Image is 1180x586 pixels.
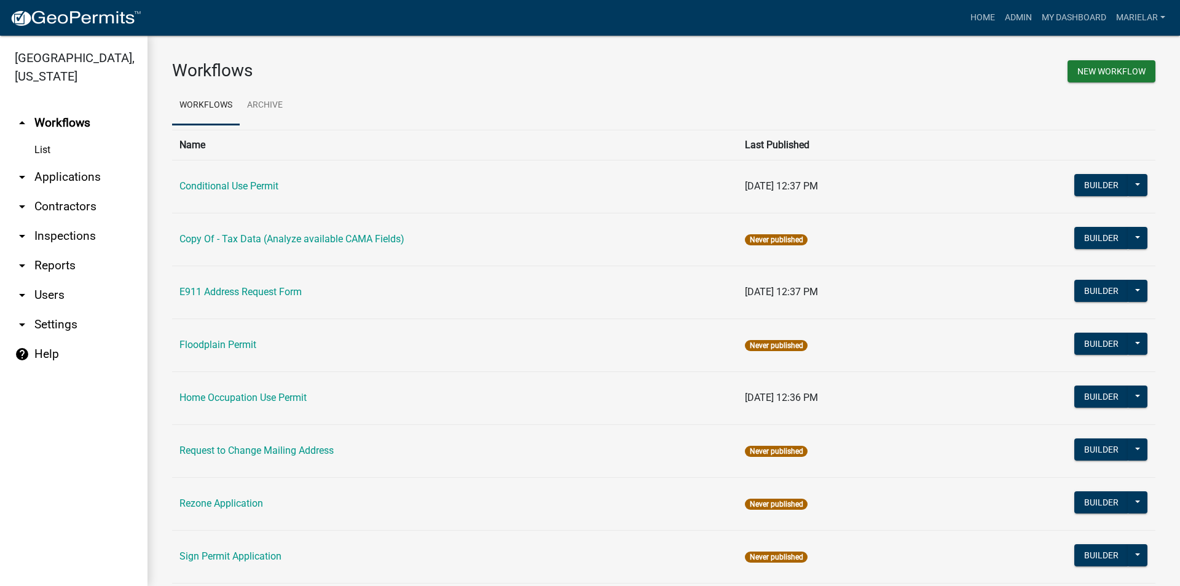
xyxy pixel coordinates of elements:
a: Conditional Use Permit [179,180,278,192]
a: Copy Of - Tax Data (Analyze available CAMA Fields) [179,233,404,245]
a: Workflows [172,86,240,125]
i: arrow_drop_down [15,258,29,273]
button: Builder [1074,491,1128,513]
a: Home [966,6,1000,30]
a: Archive [240,86,290,125]
button: Builder [1074,544,1128,566]
span: [DATE] 12:37 PM [745,180,818,192]
a: marielar [1111,6,1170,30]
a: Rezone Application [179,497,263,509]
button: New Workflow [1068,60,1155,82]
i: arrow_drop_down [15,229,29,244]
a: Admin [1000,6,1037,30]
a: Home Occupation Use Permit [179,392,307,403]
i: arrow_drop_down [15,288,29,303]
a: Floodplain Permit [179,339,256,350]
span: [DATE] 12:37 PM [745,286,818,298]
th: Last Published [737,130,945,160]
button: Builder [1074,280,1128,302]
i: arrow_drop_down [15,199,29,214]
i: help [15,347,29,362]
span: Never published [745,552,807,563]
i: arrow_drop_down [15,170,29,184]
span: Never published [745,446,807,457]
span: Never published [745,234,807,245]
th: Name [172,130,737,160]
button: Builder [1074,174,1128,196]
h3: Workflows [172,60,655,81]
span: Never published [745,499,807,510]
button: Builder [1074,438,1128,461]
a: Request to Change Mailing Address [179,445,334,456]
a: Sign Permit Application [179,550,281,562]
i: arrow_drop_down [15,317,29,332]
a: E911 Address Request Form [179,286,302,298]
span: [DATE] 12:36 PM [745,392,818,403]
i: arrow_drop_up [15,116,29,130]
a: My Dashboard [1037,6,1111,30]
span: Never published [745,340,807,351]
button: Builder [1074,333,1128,355]
button: Builder [1074,227,1128,249]
button: Builder [1074,386,1128,408]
